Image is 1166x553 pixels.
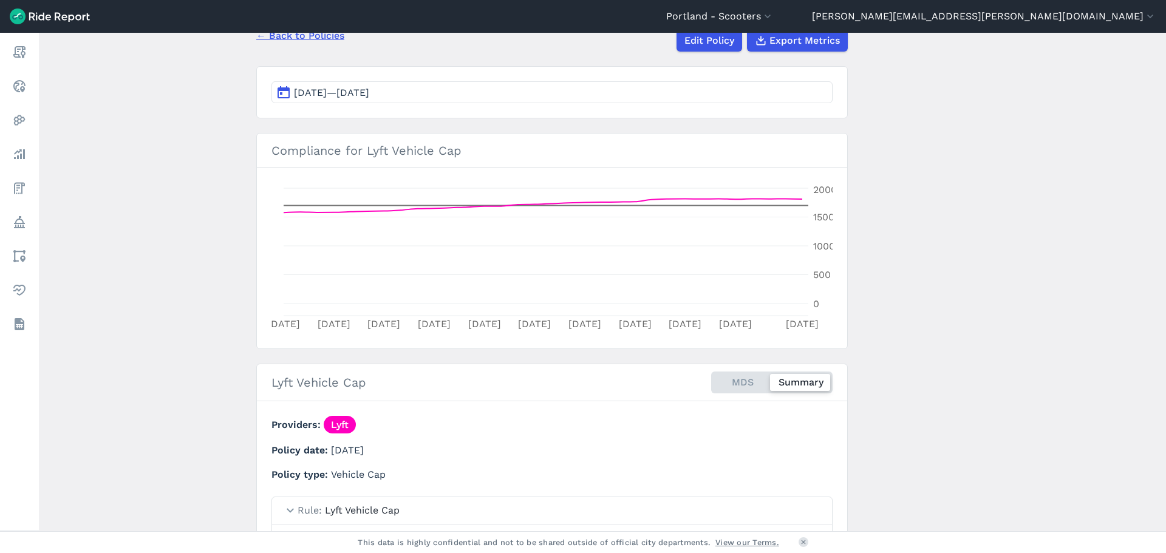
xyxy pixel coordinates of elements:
[9,41,30,63] a: Report
[9,109,30,131] a: Heatmaps
[666,9,774,24] button: Portland - Scooters
[271,469,331,480] span: Policy type
[294,87,369,98] span: [DATE]—[DATE]
[715,537,779,548] a: View our Terms.
[367,318,400,330] tspan: [DATE]
[272,497,832,524] summary: RuleLyft Vehicle Cap
[9,143,30,165] a: Analyze
[619,318,652,330] tspan: [DATE]
[813,240,835,252] tspan: 1000
[719,318,752,330] tspan: [DATE]
[318,318,350,330] tspan: [DATE]
[568,318,601,330] tspan: [DATE]
[10,8,90,24] img: Ride Report
[747,30,848,52] button: Export Metrics
[9,245,30,267] a: Areas
[325,504,400,516] span: Lyft Vehicle Cap
[331,469,386,480] span: Vehicle Cap
[298,504,325,516] span: Rule
[786,318,819,330] tspan: [DATE]
[669,318,701,330] tspan: [DATE]
[256,29,344,43] a: ← Back to Policies
[9,177,30,199] a: Fees
[9,75,30,97] a: Realtime
[331,444,364,456] span: [DATE]
[813,184,837,195] tspan: 2000
[9,279,30,301] a: Health
[812,9,1156,24] button: [PERSON_NAME][EMAIL_ADDRESS][PERSON_NAME][DOMAIN_NAME]
[271,81,833,103] button: [DATE]—[DATE]
[271,444,331,456] span: Policy date
[267,318,300,330] tspan: [DATE]
[271,373,366,392] h2: Lyft Vehicle Cap
[769,33,840,48] span: Export Metrics
[518,318,551,330] tspan: [DATE]
[257,134,847,168] h3: Compliance for Lyft Vehicle Cap
[418,318,451,330] tspan: [DATE]
[677,30,742,52] a: Edit Policy
[813,269,831,280] tspan: 500
[324,416,356,433] a: Lyft
[9,313,30,335] a: Datasets
[468,318,501,330] tspan: [DATE]
[9,211,30,233] a: Policy
[813,298,819,310] tspan: 0
[813,211,834,223] tspan: 1500
[271,419,324,430] span: Providers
